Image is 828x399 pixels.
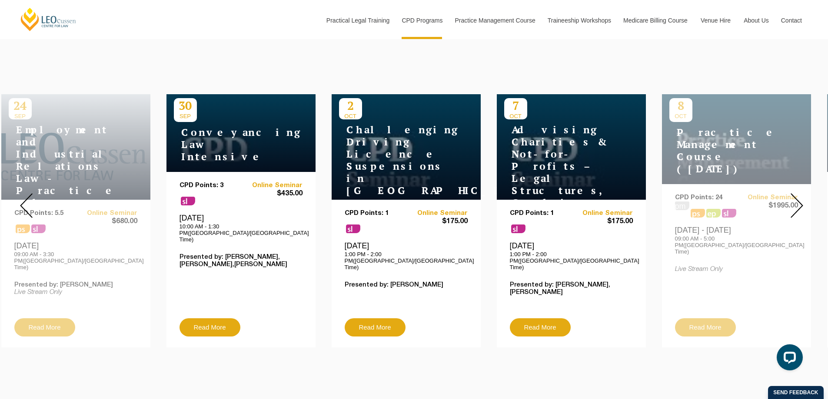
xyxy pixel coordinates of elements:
div: [DATE] [180,213,303,243]
img: Next [791,193,803,218]
p: 2 [339,98,362,113]
a: Read More [345,318,406,336]
a: CPD Programs [395,2,448,39]
p: Presented by: [PERSON_NAME],[PERSON_NAME],[PERSON_NAME] [180,254,303,268]
a: Practice Management Course [449,2,541,39]
span: $175.00 [406,217,468,226]
iframe: LiveChat chat widget [770,341,806,377]
p: 1:00 PM - 2:00 PM([GEOGRAPHIC_DATA]/[GEOGRAPHIC_DATA] Time) [345,251,468,270]
p: CPD Points: 1 [345,210,406,217]
a: Online Seminar [241,182,303,189]
p: CPD Points: 3 [180,182,241,189]
a: Practical Legal Training [320,2,396,39]
span: sl [511,224,525,233]
img: Prev [20,193,33,218]
a: Online Seminar [406,210,468,217]
span: SEP [174,113,197,119]
p: 10:00 AM - 1:30 PM([GEOGRAPHIC_DATA]/[GEOGRAPHIC_DATA] Time) [180,223,303,243]
a: Traineeship Workshops [541,2,617,39]
span: OCT [504,113,527,119]
p: Presented by: [PERSON_NAME] [345,281,468,289]
a: [PERSON_NAME] Centre for Law [20,7,77,32]
span: $175.00 [571,217,633,226]
p: Presented by: [PERSON_NAME],[PERSON_NAME] [510,281,633,296]
a: Online Seminar [571,210,633,217]
h4: Advising Charities & Not-for-Profits – Legal Structures, Compliance & Risk Management [504,124,613,233]
h4: Challenging Driving Licence Suspensions in [GEOGRAPHIC_DATA] [339,124,448,197]
span: sl [181,197,195,205]
p: 1:00 PM - 2:00 PM([GEOGRAPHIC_DATA]/[GEOGRAPHIC_DATA] Time) [510,251,633,270]
span: $435.00 [241,189,303,198]
p: 30 [174,98,197,113]
span: sl [346,224,360,233]
a: Read More [510,318,571,336]
div: [DATE] [345,241,468,270]
a: Contact [775,2,808,39]
span: OCT [339,113,362,119]
div: [DATE] [510,241,633,270]
h4: Conveyancing Law Intensive [174,126,283,163]
a: Read More [180,318,240,336]
p: 7 [504,98,527,113]
a: About Us [737,2,775,39]
a: Venue Hire [694,2,737,39]
a: Medicare Billing Course [617,2,694,39]
p: CPD Points: 1 [510,210,572,217]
